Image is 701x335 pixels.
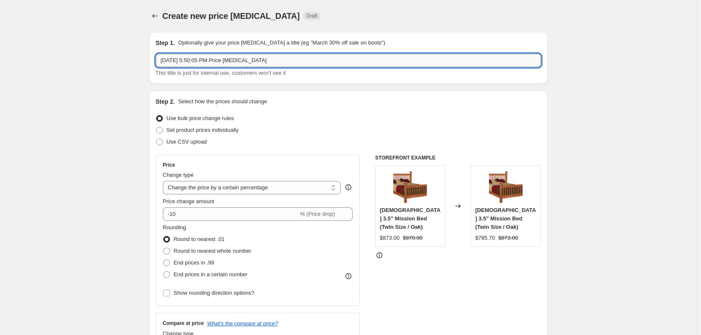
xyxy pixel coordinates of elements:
input: -15 [163,207,298,221]
span: Set product prices individually [167,127,239,133]
p: Select how the prices should change [178,97,267,106]
span: [DEMOGRAPHIC_DATA] 3.5" Mission Bed (Twin Size / Oak) [380,207,441,230]
h6: STOREFRONT EXAMPLE [375,154,541,161]
div: $873.00 [380,234,400,242]
span: Create new price [MEDICAL_DATA] [162,11,300,21]
div: help [344,183,353,191]
button: Price change jobs [149,10,161,22]
span: [DEMOGRAPHIC_DATA] 3.5" Mission Bed (Twin Size / Oak) [475,207,536,230]
strike: $873.00 [498,234,518,242]
span: % (Price drop) [300,211,335,217]
img: Amish_3.5_Mission_Bed_80x.jpg [489,170,523,204]
strike: $970.00 [403,234,423,242]
span: Use bulk price change rules [167,115,234,121]
img: Amish_3.5_Mission_Bed_80x.jpg [393,170,427,204]
span: Price change amount [163,198,214,204]
p: Optionally give your price [MEDICAL_DATA] a title (eg "March 30% off sale on boots") [178,39,385,47]
h2: Step 1. [156,39,175,47]
h3: Compare at price [163,320,204,327]
span: Round to nearest whole number [174,248,251,254]
span: This title is just for internal use, customers won't see it [156,70,286,76]
span: Show rounding direction options? [174,290,254,296]
span: Use CSV upload [167,139,207,145]
span: End prices in .99 [174,259,214,266]
span: End prices in a certain number [174,271,248,277]
span: Change type [163,172,194,178]
button: What's the compare at price? [207,320,278,327]
input: 30% off holiday sale [156,54,541,67]
span: Round to nearest .01 [174,236,225,242]
div: $785.70 [475,234,495,242]
span: Draft [306,13,317,19]
h3: Price [163,162,175,168]
span: Rounding [163,224,186,230]
h2: Step 2. [156,97,175,106]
